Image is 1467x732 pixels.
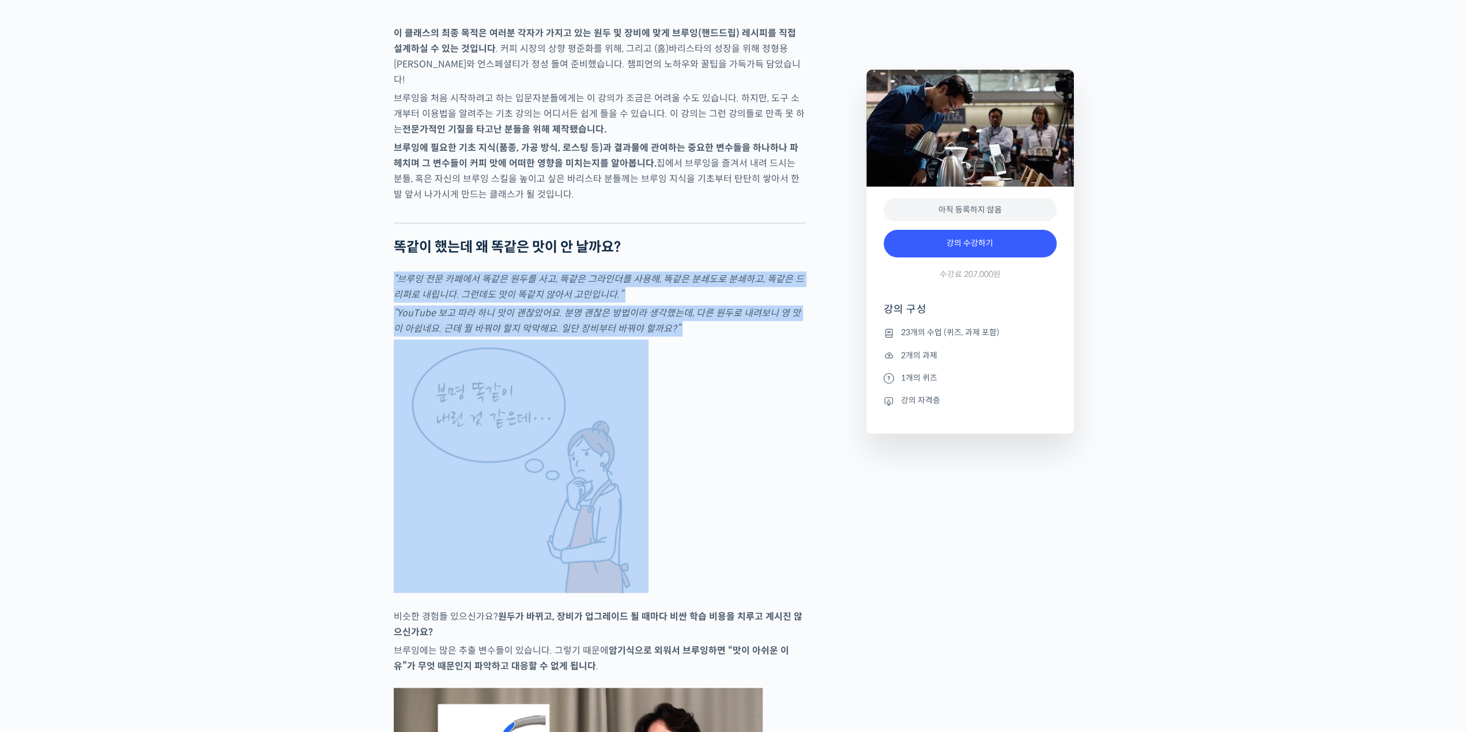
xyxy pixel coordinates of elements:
li: 23개의 수업 (퀴즈, 과제 포함) [884,326,1057,340]
p: 브루잉에는 많은 추출 변수들이 있습니다. 그렇기 때문에 . [394,642,805,673]
strong: 전문가적인 기질을 타고난 분들을 위해 제작됐습니다. [402,123,606,135]
p: 비슷한 경험들 있으신가요? [394,608,805,639]
li: 강의 자격증 [884,394,1057,408]
div: 아직 등록하지 않음 [884,198,1057,222]
strong: 암기식으로 외워서 브루잉하면 “맛이 아쉬운 이유”가 무엇 때문인지 파악하고 대응할 수 없게 됩니다 [394,644,789,672]
strong: 똑같이 했는데 왜 똑같은 맛이 안 날까요? [394,238,621,256]
a: 설정 [149,365,221,394]
li: 1개의 퀴즈 [884,371,1057,385]
span: 설정 [178,382,192,392]
strong: 브루잉에 필요한 기초 지식(품종, 가공 방식, 로스팅 등)과 결과물에 관여하는 중요한 변수들을 하나하나 파헤치며 그 변수들이 커피 맛에 어떠한 영향을 미치는지를 알아봅니다. [394,142,798,169]
strong: 이 클래스의 최종 목적은 여러분 각자가 가지고 있는 원두 및 장비에 맞게 브루잉(핸드드립) 레시피를 직접 설계하실 수 있는 것입니다 [394,27,796,55]
em: “브루잉 전문 카페에서 똑같은 원두를 사고, 똑같은 그라인더를 사용해, 똑같은 분쇄도로 분쇄하고, 똑같은 드리퍼로 내립니다. 그런데도 맛이 똑같지 않아서 고민입니다.” [394,273,804,301]
strong: 원두가 바뀌고, 장비가 업그레이드 될 때마다 비싼 학습 비용을 치루고 계시진 않으신가요? [394,610,802,638]
p: 집에서 브루잉을 즐겨서 내려 드시는 분들, 혹은 자신의 브루잉 스킬을 높이고 싶은 바리스타 분들께는 브루잉 지식을 기초부터 탄탄히 쌓아서 한발 앞서 나가시게 만드는 클래스가 ... [394,140,805,202]
a: 강의 수강하기 [884,230,1057,257]
a: 홈 [3,365,76,394]
span: 홈 [36,382,43,392]
p: . 커피 시장의 상향 평준화를 위해, 그리고 (홈)바리스타의 성장을 위해 정형용 [PERSON_NAME]와 언스페셜티가 정성 들여 준비했습니다. 챔피언의 노하우와 꿀팁을 가득... [394,25,805,88]
a: 대화 [76,365,149,394]
h4: 강의 구성 [884,302,1057,325]
em: “YouTube 보고 따라 하니 맛이 괜찮았어요. 분명 괜찮은 방법이라 생각했는데, 다른 원두로 내려보니 영 맛이 아쉽네요. 근데 뭘 바꿔야 할지 막막해요. 일단 장비부터 바... [394,307,801,335]
li: 2개의 과제 [884,348,1057,362]
p: 브루잉을 처음 시작하려고 하는 입문자분들에게는 이 강의가 조금은 어려울 수도 있습니다. 하지만, 도구 소개부터 이용법을 알려주는 기초 강의는 어디서든 쉽게 들을 수 있습니다.... [394,90,805,137]
span: 수강료 207,000원 [940,269,1001,280]
span: 대화 [105,383,119,392]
